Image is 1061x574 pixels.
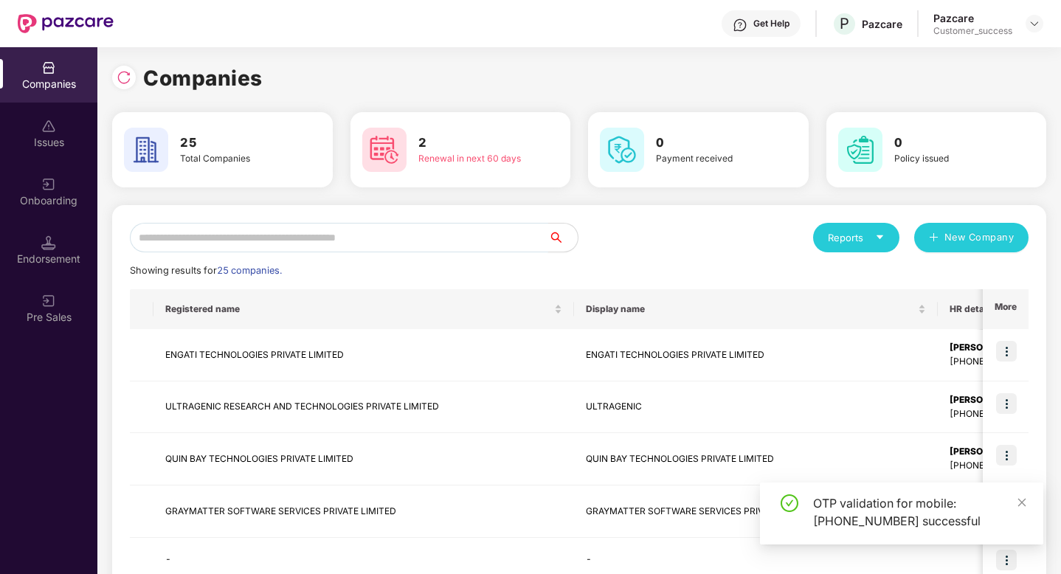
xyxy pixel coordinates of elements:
h3: 25 [180,134,290,153]
span: plus [929,232,939,244]
td: GRAYMATTER SOFTWARE SERVICES PRIVATE LIMITED [153,485,574,538]
div: [PHONE_NUMBER] [950,407,1043,421]
span: 25 companies. [217,265,282,276]
div: Renewal in next 60 days [418,152,528,166]
td: ENGATI TECHNOLOGIES PRIVATE LIMITED [574,329,938,381]
span: Registered name [165,303,551,315]
img: svg+xml;base64,PHN2ZyBpZD0iQ29tcGFuaWVzIiB4bWxucz0iaHR0cDovL3d3dy53My5vcmcvMjAwMC9zdmciIHdpZHRoPS... [41,60,56,75]
img: svg+xml;base64,PHN2ZyB4bWxucz0iaHR0cDovL3d3dy53My5vcmcvMjAwMC9zdmciIHdpZHRoPSI2MCIgaGVpZ2h0PSI2MC... [600,128,644,172]
span: P [840,15,849,32]
img: icon [996,550,1017,570]
img: svg+xml;base64,PHN2ZyBpZD0iSGVscC0zMngzMiIgeG1sbnM9Imh0dHA6Ly93d3cudzMub3JnLzIwMDAvc3ZnIiB3aWR0aD... [733,18,747,32]
button: plusNew Company [914,223,1029,252]
img: svg+xml;base64,PHN2ZyBpZD0iRHJvcGRvd24tMzJ4MzIiIHhtbG5zPSJodHRwOi8vd3d3LnczLm9yZy8yMDAwL3N2ZyIgd2... [1029,18,1040,30]
div: [PHONE_NUMBER] [950,459,1043,473]
img: svg+xml;base64,PHN2ZyB3aWR0aD0iMTQuNSIgaGVpZ2h0PSIxNC41IiB2aWV3Qm94PSIwIDAgMTYgMTYiIGZpbGw9Im5vbm... [41,235,56,250]
div: Customer_success [933,25,1012,37]
div: Reports [828,230,885,245]
td: QUIN BAY TECHNOLOGIES PRIVATE LIMITED [574,433,938,485]
td: ENGATI TECHNOLOGIES PRIVATE LIMITED [153,329,574,381]
img: svg+xml;base64,PHN2ZyB4bWxucz0iaHR0cDovL3d3dy53My5vcmcvMjAwMC9zdmciIHdpZHRoPSI2MCIgaGVpZ2h0PSI2MC... [362,128,407,172]
img: svg+xml;base64,PHN2ZyB4bWxucz0iaHR0cDovL3d3dy53My5vcmcvMjAwMC9zdmciIHdpZHRoPSI2MCIgaGVpZ2h0PSI2MC... [838,128,882,172]
td: ULTRAGENIC RESEARCH AND TECHNOLOGIES PRIVATE LIMITED [153,381,574,434]
td: ULTRAGENIC [574,381,938,434]
img: icon [996,341,1017,362]
img: New Pazcare Logo [18,14,114,33]
img: svg+xml;base64,PHN2ZyBpZD0iSXNzdWVzX2Rpc2FibGVkIiB4bWxucz0iaHR0cDovL3d3dy53My5vcmcvMjAwMC9zdmciIH... [41,119,56,134]
span: check-circle [781,494,798,512]
h1: Companies [143,62,263,94]
img: icon [996,393,1017,414]
div: OTP validation for mobile: [PHONE_NUMBER] successful [813,494,1026,530]
div: Pazcare [933,11,1012,25]
div: Get Help [753,18,789,30]
div: [PHONE_NUMBER] [950,355,1043,369]
button: search [547,223,578,252]
span: New Company [944,230,1015,245]
span: search [547,232,578,243]
img: svg+xml;base64,PHN2ZyB4bWxucz0iaHR0cDovL3d3dy53My5vcmcvMjAwMC9zdmciIHdpZHRoPSI2MCIgaGVpZ2h0PSI2MC... [124,128,168,172]
div: [PERSON_NAME] [950,393,1043,407]
img: icon [996,445,1017,466]
th: More [983,289,1029,329]
span: Showing results for [130,265,282,276]
th: Display name [574,289,938,329]
h3: 0 [656,134,766,153]
span: close [1017,497,1027,508]
h3: 0 [894,134,1004,153]
span: Display name [586,303,915,315]
div: Total Companies [180,152,290,166]
span: caret-down [875,232,885,242]
h3: 2 [418,134,528,153]
img: svg+xml;base64,PHN2ZyB3aWR0aD0iMjAiIGhlaWdodD0iMjAiIHZpZXdCb3g9IjAgMCAyMCAyMCIgZmlsbD0ibm9uZSIgeG... [41,177,56,192]
img: svg+xml;base64,PHN2ZyBpZD0iUmVsb2FkLTMyeDMyIiB4bWxucz0iaHR0cDovL3d3dy53My5vcmcvMjAwMC9zdmciIHdpZH... [117,70,131,85]
div: [PERSON_NAME] [950,341,1043,355]
th: HR details [938,289,1054,329]
div: Policy issued [894,152,1004,166]
td: GRAYMATTER SOFTWARE SERVICES PRIVATE LIMITED [574,485,938,538]
div: [PERSON_NAME] Tk [950,445,1043,459]
div: Payment received [656,152,766,166]
div: Pazcare [862,17,902,31]
th: Registered name [153,289,574,329]
td: QUIN BAY TECHNOLOGIES PRIVATE LIMITED [153,433,574,485]
img: svg+xml;base64,PHN2ZyB3aWR0aD0iMjAiIGhlaWdodD0iMjAiIHZpZXdCb3g9IjAgMCAyMCAyMCIgZmlsbD0ibm9uZSIgeG... [41,294,56,308]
